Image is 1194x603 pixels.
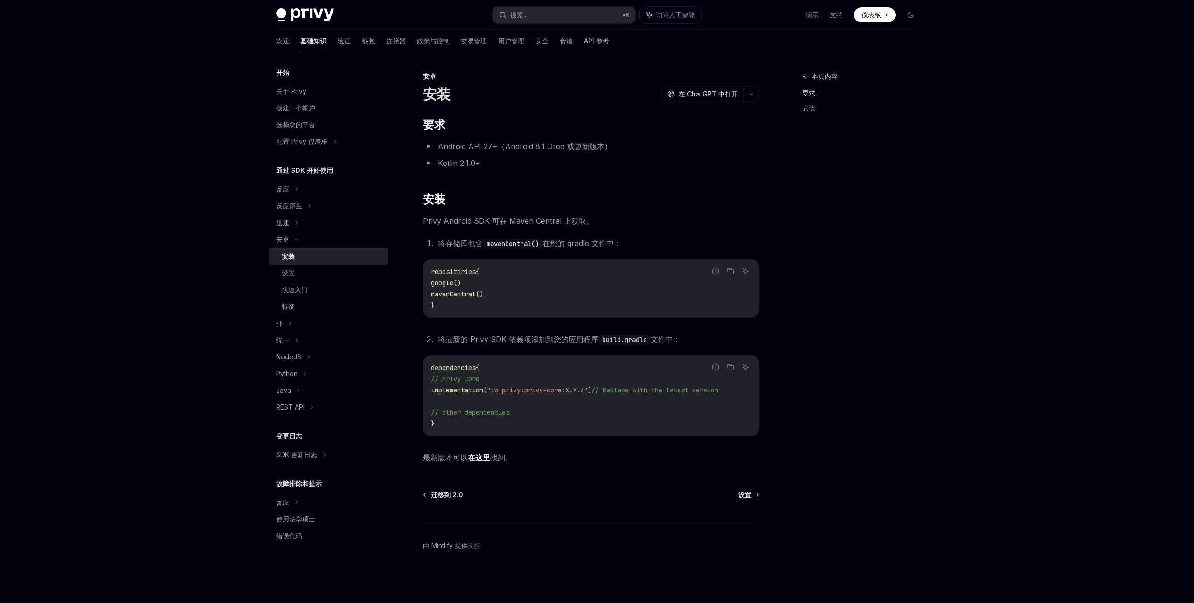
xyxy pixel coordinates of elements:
font: 安装 [423,192,445,206]
font: 使用法学硕士 [276,515,315,523]
font: 反应 [276,498,289,506]
button: 询问人工智能 [640,7,701,23]
span: google [431,279,453,287]
font: SDK 更新日志 [276,451,317,459]
font: 演示 [805,11,819,19]
a: 选择您的平台 [269,116,388,133]
font: 安装 [423,86,451,103]
font: 在您的 gradle 文件中： [542,239,621,248]
font: 要求 [802,89,815,97]
font: 安装 [802,104,815,112]
font: 反应 [276,185,289,193]
font: 找到。 [490,453,513,462]
font: 将存储库包含 [438,239,483,248]
a: 要求 [802,86,925,101]
a: 食谱 [560,30,573,52]
span: dependencies [431,363,476,372]
font: 统一 [276,336,289,344]
span: } [431,419,435,428]
img: 深色标志 [276,8,334,21]
font: K [625,11,630,18]
font: 创建一个帐户 [276,104,315,112]
font: 支持 [830,11,843,19]
a: 迁移到 2.0 [424,490,463,500]
font: Java [276,386,291,394]
font: 询问人工智能 [656,11,695,19]
a: 设置 [738,490,758,500]
font: Android API 27+（Android 8.1 Oreo 或更新版本） [438,142,612,151]
a: 特征 [269,298,388,315]
a: 安全 [535,30,548,52]
font: 交易管理 [461,37,487,45]
font: 关于 Privy [276,87,306,95]
font: 基础知识 [300,37,326,45]
button: 询问人工智能 [739,265,751,277]
span: } [431,301,435,309]
span: // Replace with the latest version [591,386,718,394]
a: 连接器 [386,30,406,52]
font: 特征 [282,302,295,310]
font: Privy Android SDK 可在 Maven Central 上获取。 [423,216,594,226]
font: ⌘ [623,11,625,18]
a: 仪表板 [854,7,895,22]
a: 在这里 [468,453,490,463]
span: ( [483,386,487,394]
button: 复制代码块中的内容 [724,265,736,277]
font: 在 ChatGPT 中打开 [679,90,738,98]
span: implementation [431,386,483,394]
a: 政策与控制 [417,30,450,52]
span: () [453,279,461,287]
span: // other dependencies [431,408,509,417]
span: mavenCentral [431,290,476,298]
font: 迅速 [276,219,289,226]
button: 切换暗模式 [903,7,918,22]
font: 安卓 [423,72,436,80]
font: 由 Mintlify 提供支持 [423,541,481,549]
button: 复制代码块中的内容 [724,361,736,373]
font: Kotlin 2.1.0+ [438,158,480,168]
a: 演示 [805,10,819,20]
font: 安全 [535,37,548,45]
code: build.gradle [598,335,651,345]
font: 连接器 [386,37,406,45]
font: 搜索... [510,11,528,19]
font: 配置 Privy 仪表板 [276,137,328,145]
font: 最新版本可以 [423,453,468,462]
font: 验证 [338,37,351,45]
font: 文件中： [651,335,680,344]
font: API 参考 [584,37,609,45]
span: { [476,267,479,276]
a: 钱包 [362,30,375,52]
font: 扑 [276,319,283,327]
span: // Privy Core [431,375,479,383]
button: 搜索...⌘K [493,7,635,23]
font: 通过 SDK 开始使用 [276,166,333,174]
font: 将最新的 Privy SDK 依赖项添加到您的应用程序 [438,335,598,344]
font: 设置 [282,269,295,277]
font: 安装 [282,252,295,260]
font: REST API [276,403,305,411]
font: 选择您的平台 [276,121,315,129]
a: 验证 [338,30,351,52]
a: 欢迎 [276,30,289,52]
button: 在 ChatGPT 中打开 [661,86,743,102]
a: 设置 [269,265,388,281]
span: { [476,363,479,372]
button: 报告错误代码 [709,265,722,277]
span: "io.privy:privy-core:X.Y.Z" [487,386,588,394]
a: 快速入门 [269,281,388,298]
a: 用户管理 [498,30,524,52]
font: 快速入门 [282,286,308,294]
a: 错误代码 [269,528,388,544]
a: 关于 Privy [269,83,388,100]
a: 基础知识 [300,30,326,52]
code: mavenCentral() [483,239,542,249]
a: 安装 [802,101,925,116]
font: 反应原生 [276,202,302,210]
a: 使用法学硕士 [269,511,388,528]
font: 钱包 [362,37,375,45]
font: Python [276,370,298,377]
font: 迁移到 2.0 [431,491,463,499]
font: 食谱 [560,37,573,45]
